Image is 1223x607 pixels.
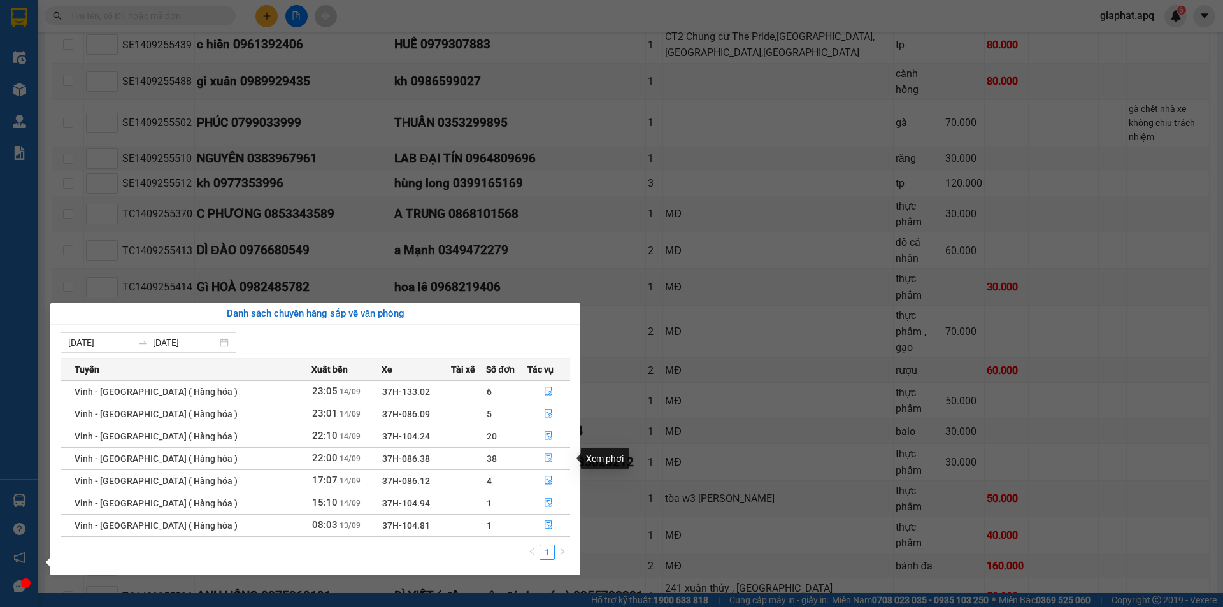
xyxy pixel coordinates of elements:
[555,545,570,560] li: Next Page
[528,404,570,424] button: file-done
[75,409,238,419] span: Vinh - [GEOGRAPHIC_DATA] ( Hàng hóa )
[487,431,497,441] span: 20
[581,448,629,469] div: Xem phơi
[61,306,570,322] div: Danh sách chuyến hàng sắp về văn phòng
[75,453,238,464] span: Vinh - [GEOGRAPHIC_DATA] ( Hàng hóa )
[312,497,338,508] span: 15:10
[382,387,430,397] span: 37H-133.02
[340,454,361,463] span: 14/09
[312,519,338,531] span: 08:03
[340,521,361,530] span: 13/09
[75,362,99,376] span: Tuyến
[451,362,475,376] span: Tài xế
[528,448,570,469] button: file-done
[75,476,238,486] span: Vinh - [GEOGRAPHIC_DATA] ( Hàng hóa )
[544,520,553,531] span: file-done
[312,452,338,464] span: 22:00
[75,431,238,441] span: Vinh - [GEOGRAPHIC_DATA] ( Hàng hóa )
[527,362,554,376] span: Tác vụ
[382,453,430,464] span: 37H-086.38
[382,362,392,376] span: Xe
[312,385,338,397] span: 23:05
[382,498,430,508] span: 37H-104.94
[540,545,555,560] li: 1
[540,545,554,559] a: 1
[487,498,492,508] span: 1
[138,338,148,348] span: swap-right
[138,338,148,348] span: to
[487,453,497,464] span: 38
[75,387,238,397] span: Vinh - [GEOGRAPHIC_DATA] ( Hàng hóa )
[340,432,361,441] span: 14/09
[382,520,430,531] span: 37H-104.81
[487,387,492,397] span: 6
[311,362,348,376] span: Xuất bến
[524,545,540,560] li: Previous Page
[544,498,553,508] span: file-done
[555,545,570,560] button: right
[528,471,570,491] button: file-done
[544,387,553,397] span: file-done
[528,493,570,513] button: file-done
[68,336,132,350] input: Từ ngày
[340,387,361,396] span: 14/09
[340,476,361,485] span: 14/09
[559,548,566,555] span: right
[75,520,238,531] span: Vinh - [GEOGRAPHIC_DATA] ( Hàng hóa )
[487,476,492,486] span: 4
[524,545,540,560] button: left
[312,408,338,419] span: 23:01
[312,475,338,486] span: 17:07
[382,476,430,486] span: 37H-086.12
[382,431,430,441] span: 37H-104.24
[528,515,570,536] button: file-done
[528,426,570,446] button: file-done
[544,453,553,464] span: file-done
[153,336,217,350] input: Đến ngày
[544,409,553,419] span: file-done
[340,410,361,418] span: 14/09
[528,548,536,555] span: left
[544,431,553,441] span: file-done
[486,362,515,376] span: Số đơn
[528,382,570,402] button: file-done
[312,430,338,441] span: 22:10
[75,498,238,508] span: Vinh - [GEOGRAPHIC_DATA] ( Hàng hóa )
[340,499,361,508] span: 14/09
[487,409,492,419] span: 5
[382,409,430,419] span: 37H-086.09
[487,520,492,531] span: 1
[544,476,553,486] span: file-done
